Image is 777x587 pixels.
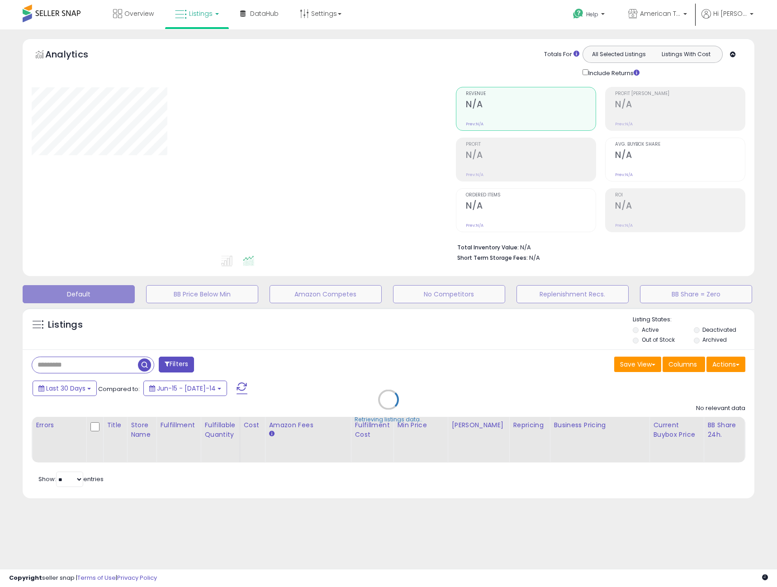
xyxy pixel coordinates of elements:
small: Prev: N/A [466,121,483,127]
div: Retrieving listings data.. [355,415,422,424]
li: N/A [457,241,739,252]
b: Short Term Storage Fees: [457,254,528,262]
h2: N/A [466,99,596,111]
small: Prev: N/A [615,223,633,228]
button: Amazon Competes [270,285,382,303]
h2: N/A [615,99,745,111]
button: BB Price Below Min [146,285,258,303]
small: Prev: N/A [615,172,633,177]
span: DataHub [250,9,279,18]
span: N/A [529,253,540,262]
small: Prev: N/A [615,121,633,127]
span: Revenue [466,91,596,96]
span: Listings [189,9,213,18]
h5: Analytics [45,48,106,63]
span: Profit [466,142,596,147]
span: Help [586,10,598,18]
button: No Competitors [393,285,505,303]
small: Prev: N/A [466,172,483,177]
a: Help [566,1,614,29]
i: Get Help [573,8,584,19]
div: Include Returns [576,67,650,78]
button: Default [23,285,135,303]
div: Totals For [544,50,579,59]
button: All Selected Listings [585,48,653,60]
button: Listings With Cost [652,48,720,60]
a: Hi [PERSON_NAME] [701,9,753,29]
button: Replenishment Recs. [516,285,629,303]
span: Hi [PERSON_NAME] [713,9,747,18]
span: Avg. Buybox Share [615,142,745,147]
span: American Telecom Headquarters [640,9,681,18]
h2: N/A [615,150,745,162]
span: ROI [615,193,745,198]
b: Total Inventory Value: [457,243,519,251]
span: Overview [124,9,154,18]
span: Profit [PERSON_NAME] [615,91,745,96]
span: Ordered Items [466,193,596,198]
small: Prev: N/A [466,223,483,228]
h2: N/A [466,150,596,162]
h2: N/A [615,200,745,213]
h2: N/A [466,200,596,213]
button: BB Share = Zero [640,285,752,303]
